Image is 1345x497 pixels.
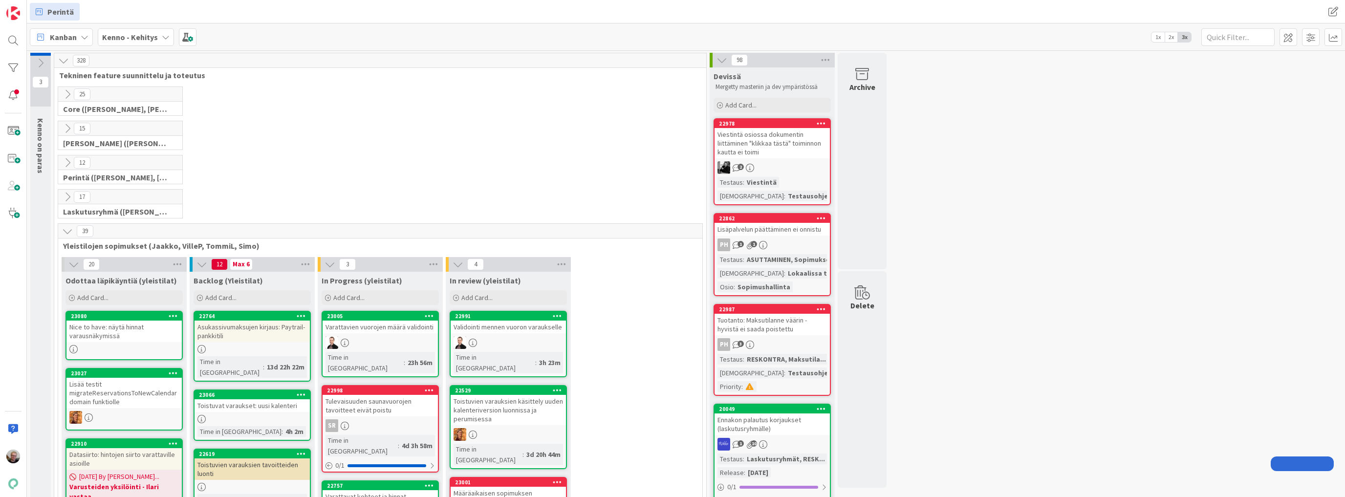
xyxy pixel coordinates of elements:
[714,118,831,205] a: 22978Viestintä osiossa dokumentin liittäminen "klikkaa tästä" toiminnon kautta ei toimiKMTestaus:...
[455,313,566,320] div: 22991
[63,104,170,114] span: Core (Pasi, Jussi, JaakkoHä, Jyri, Leo, MikkoK, Väinö, MattiH)
[451,478,566,487] div: 23001
[744,454,827,464] div: Laskutusryhmät, RESK...
[717,367,784,378] div: [DEMOGRAPHIC_DATA]
[715,214,830,223] div: 22862
[717,438,730,451] img: RS
[715,214,830,236] div: 22862Lisäpalvelun päättäminen ei onnistu
[451,312,566,321] div: 22991
[195,390,310,399] div: 23066
[714,304,831,396] a: 22987Tuotanto: Maksutilanne väärin - hyvistä ei saada poistettuPHTestaus:RESKONTRA, Maksutila...[...
[102,32,158,42] b: Kenno - Kehitys
[323,459,438,472] div: 0/1
[744,254,836,265] div: ASUTTAMINEN, Sopimukset
[327,482,438,489] div: 22757
[47,6,74,18] span: Perintä
[325,435,398,456] div: Time in [GEOGRAPHIC_DATA]
[1178,32,1191,42] span: 3x
[66,312,182,342] div: 23080Nice to have: näytä hinnat varausnäkymissä
[715,128,830,158] div: Viestintä osiossa dokumentin liittäminen "klikkaa tästä" toiminnon kautta ei toimi
[717,268,784,279] div: [DEMOGRAPHIC_DATA]
[717,238,730,251] div: PH
[74,157,90,169] span: 12
[725,101,757,109] span: Add Card...
[399,440,435,451] div: 4d 3h 58m
[63,207,170,216] span: Laskutusryhmä (Antti, Keijo)
[325,419,338,432] div: SR
[404,357,405,368] span: :
[744,354,828,365] div: RESKONTRA, Maksutila...
[325,352,404,373] div: Time in [GEOGRAPHIC_DATA]
[263,362,264,372] span: :
[339,259,356,270] span: 3
[719,306,830,313] div: 22987
[1165,32,1178,42] span: 2x
[66,321,182,342] div: Nice to have: näytä hinnat varausnäkymissä
[717,281,734,292] div: Osio
[333,293,365,302] span: Add Card...
[743,354,744,365] span: :
[717,338,730,351] div: PH
[66,439,182,448] div: 22910
[323,336,438,349] div: VP
[751,241,757,247] span: 1
[194,311,311,382] a: 22764Asukassivumaksujen kirjaus: Paytrail-pankkitiliTime in [GEOGRAPHIC_DATA]:13d 22h 22m
[717,354,743,365] div: Testaus
[69,411,82,424] img: TL
[71,440,182,447] div: 22910
[73,55,89,66] span: 328
[195,458,310,480] div: Toistuvien varauksien tavoitteiden luonti
[6,477,20,491] img: avatar
[719,406,830,412] div: 20049
[450,276,521,285] span: In review (yleistilat)
[451,428,566,441] div: TL
[194,276,263,285] span: Backlog (Yleistilat)
[74,191,90,203] span: 17
[205,293,237,302] span: Add Card...
[715,305,830,314] div: 22987
[745,467,771,478] div: [DATE]
[454,444,522,465] div: Time in [GEOGRAPHIC_DATA]
[744,467,745,478] span: :
[66,369,182,378] div: 23027
[323,312,438,333] div: 23005Varattavien vuorojen määrä validointi
[323,386,438,416] div: 22998Tulevaisuuden saunavuorojen tavoitteet eivät poistu
[738,440,744,447] span: 1
[715,223,830,236] div: Lisäpalvelun päättäminen ei onnistu
[65,311,183,360] a: 23080Nice to have: näytä hinnat varausnäkymissä
[195,312,310,342] div: 22764Asukassivumaksujen kirjaus: Paytrail-pankkitili
[1151,32,1165,42] span: 1x
[743,454,744,464] span: :
[738,164,744,170] span: 2
[50,31,77,43] span: Kanban
[537,357,563,368] div: 3h 23m
[63,173,170,182] span: Perintä (Jaakko, PetriH, MikkoV, Pasi)
[66,378,182,408] div: Lisää testit migrateReservationsToNewCalendar domain funktiolle
[199,313,310,320] div: 22764
[744,177,779,188] div: Viestintä
[405,357,435,368] div: 23h 56m
[850,300,874,311] div: Delete
[451,395,566,425] div: Toistuvien varauksien käsittely uuden kalenteriversion luonnissa ja perumisessa
[77,225,93,237] span: 39
[719,120,830,127] div: 22978
[785,367,844,378] div: Testausohjeet...
[195,450,310,458] div: 22619
[327,387,438,394] div: 22998
[327,313,438,320] div: 23005
[454,336,466,349] img: VP
[751,440,757,447] span: 10
[784,367,785,378] span: :
[71,313,182,320] div: 23080
[451,336,566,349] div: VP
[282,426,283,437] span: :
[63,241,690,251] span: Yleistilojen sopimukset (Jaakko, VilleP, TommiL, Simo)
[77,293,108,302] span: Add Card...
[715,119,830,128] div: 22978
[199,451,310,457] div: 22619
[454,352,535,373] div: Time in [GEOGRAPHIC_DATA]
[197,356,263,378] div: Time in [GEOGRAPHIC_DATA]
[714,213,831,296] a: 22862Lisäpalvelun päättäminen ei onnistuPHTestaus:ASUTTAMINEN, Sopimukset[DEMOGRAPHIC_DATA]:Lokaa...
[323,395,438,416] div: Tulevaisuuden saunavuorojen tavoitteet eivät poistu
[65,276,177,285] span: Odottaa läpikäyntiä (yleistilat)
